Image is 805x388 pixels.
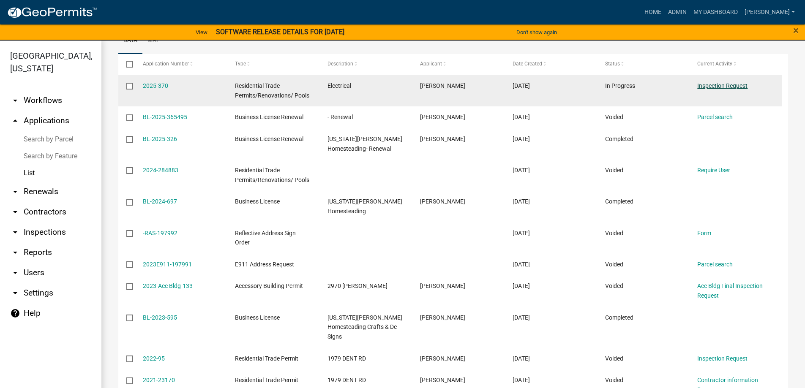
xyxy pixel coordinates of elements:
span: Voided [605,261,623,268]
span: 04/06/2025 [513,82,530,89]
span: Electrical [327,82,351,89]
strong: SOFTWARE RELEASE DETAILS FOR [DATE] [216,28,344,36]
span: Georgia Woods Homesteading [327,198,402,214]
span: Ambrose [420,114,465,120]
span: Residential Trade Permits/Renovations/ Pools [235,167,309,183]
span: Georgia Woods Homesteading Crafts & De-Signs [327,314,402,340]
datatable-header-cell: Date Created [505,54,597,74]
span: Reflective Address Sign Order [235,230,296,246]
span: Brandon Brown [420,377,465,383]
span: × [793,24,799,36]
datatable-header-cell: Select [118,54,134,74]
span: E911 Address Request [235,261,294,268]
span: Voided [605,282,623,289]
a: 2023E911-197991 [143,261,192,268]
span: Ambrose [420,282,465,289]
span: Residential Trade Permits/Renovations/ Pools [235,82,309,99]
a: 2021-23170 [143,377,175,383]
span: Completed [605,198,633,205]
a: Contractor information [697,377,758,383]
span: In Progress [605,82,635,89]
span: Current Activity [697,61,732,67]
a: Inspection Request [697,355,748,362]
span: Voided [605,230,623,236]
a: -RAS-197992 [143,230,177,236]
a: BL-2024-697 [143,198,177,205]
datatable-header-cell: Type [227,54,319,74]
a: 2023-Acc Bldg-133 [143,282,193,289]
a: Home [641,4,665,20]
span: Status [605,61,620,67]
span: Residential Trade Permit [235,355,298,362]
a: BL-2025-326 [143,136,177,142]
span: Voided [605,377,623,383]
span: Voided [605,167,623,174]
span: Brandon Brown [420,355,465,362]
i: arrow_drop_down [10,207,20,217]
a: 2025-370 [143,82,168,89]
i: arrow_drop_down [10,247,20,258]
span: Voided [605,114,623,120]
i: help [10,308,20,318]
span: Date Created [513,61,542,67]
span: 01/16/2025 [513,114,530,120]
a: Acc Bldg Final Inspection Request [697,282,763,299]
a: Require User [697,167,730,174]
a: Form [697,230,711,236]
i: arrow_drop_down [10,95,20,106]
span: - Renewal [327,114,353,120]
i: arrow_drop_down [10,227,20,237]
datatable-header-cell: Current Activity [689,54,782,74]
span: Ambrose [420,198,465,205]
span: Description [327,61,353,67]
a: Inspection Request [697,82,748,89]
span: Georgia Woods Homesteading- Renewal [327,136,402,152]
span: Application Number [143,61,189,67]
button: Don't show again [513,25,560,39]
span: 07/14/2024 [513,167,530,174]
span: Business License Renewal [235,136,303,142]
span: Applicant [420,61,442,67]
span: 02/01/2023 [513,314,530,321]
i: arrow_drop_up [10,116,20,126]
a: View [192,25,211,39]
span: 12/04/2023 [513,261,530,268]
span: 12/29/2023 [513,198,530,205]
a: BL-2023-595 [143,314,177,321]
span: 01/16/2025 [513,136,530,142]
span: Residential Trade Permit [235,377,298,383]
a: My Dashboard [690,4,741,20]
span: 12/22/2021 [513,377,530,383]
a: 2022-95 [143,355,165,362]
span: 08/21/2023 [513,282,530,289]
button: Close [793,25,799,35]
i: arrow_drop_down [10,288,20,298]
datatable-header-cell: Status [597,54,689,74]
i: arrow_drop_down [10,268,20,278]
a: Parcel search [697,114,733,120]
span: Completed [605,136,633,142]
span: 2970 Ray Frost [327,282,387,289]
span: Completed [605,314,633,321]
span: Brandon Brown [420,82,465,89]
span: Type [235,61,246,67]
span: 01/15/2022 [513,355,530,362]
span: 1979 DENT RD [327,355,366,362]
span: Business License [235,314,280,321]
span: Accessory Building Permit [235,282,303,289]
a: BL-2025-365495 [143,114,187,120]
a: Admin [665,4,690,20]
span: 12/04/2023 [513,230,530,236]
datatable-header-cell: Description [319,54,412,74]
datatable-header-cell: Application Number [134,54,227,74]
span: Ambrose [420,314,465,321]
span: Voided [605,355,623,362]
a: Parcel search [697,261,733,268]
span: Business License Renewal [235,114,303,120]
i: arrow_drop_down [10,187,20,197]
span: 1979 DENT RD [327,377,366,383]
span: Ambrose [420,136,465,142]
span: Business License [235,198,280,205]
a: [PERSON_NAME] [741,4,798,20]
a: 2024-284883 [143,167,178,174]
